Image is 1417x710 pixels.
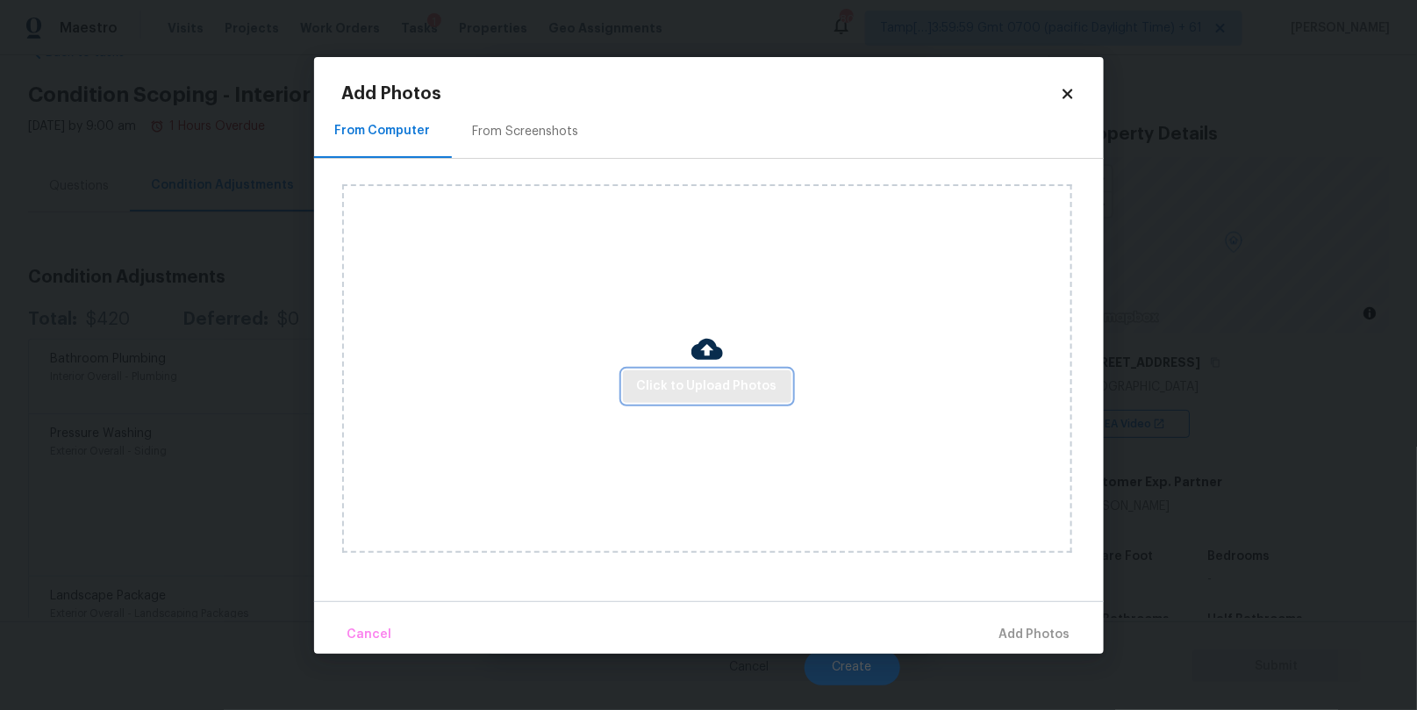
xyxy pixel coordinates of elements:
[691,333,723,365] img: Cloud Upload Icon
[347,624,392,646] span: Cancel
[335,122,431,140] div: From Computer
[473,123,579,140] div: From Screenshots
[623,370,791,403] button: Click to Upload Photos
[340,616,399,654] button: Cancel
[637,376,777,398] span: Click to Upload Photos
[342,85,1060,103] h2: Add Photos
